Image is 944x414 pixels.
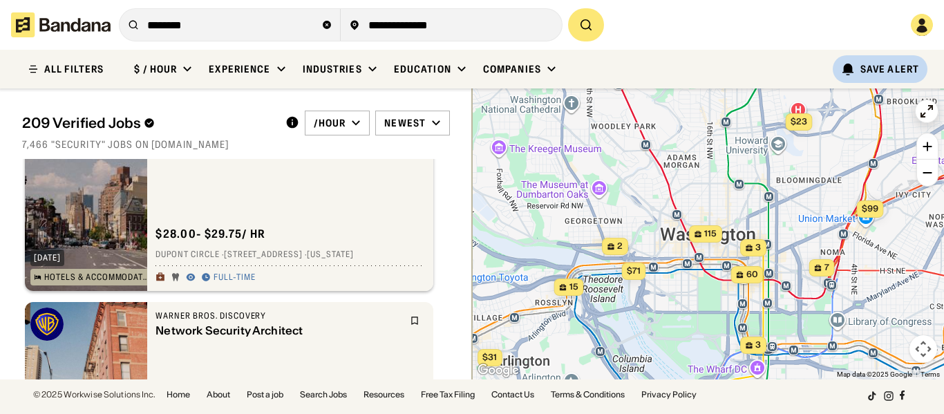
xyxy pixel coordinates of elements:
[22,115,274,131] div: 209 Verified Jobs
[421,391,475,399] a: Free Tax Filing
[207,391,230,399] a: About
[837,370,912,378] span: Map data ©2025 Google
[155,310,402,321] div: Warner Bros. Discovery
[861,203,878,214] span: $99
[617,241,623,252] span: 2
[475,361,521,379] img: Google
[214,272,256,283] div: Full-time
[482,352,497,362] span: $31
[44,64,104,74] div: ALL FILTERS
[30,308,64,341] img: Warner Bros. Discovery logo
[44,273,149,281] div: Hotels & Accommodation
[34,254,61,262] div: [DATE]
[314,117,346,129] div: /hour
[22,159,450,379] div: grid
[155,250,425,261] div: Dupont Circle · [STREET_ADDRESS] · [US_STATE]
[209,63,270,75] div: Experience
[33,391,155,399] div: © 2025 Workwise Solutions Inc.
[746,269,757,281] span: 60
[475,361,521,379] a: Open this area in Google Maps (opens a new window)
[704,228,717,240] span: 115
[755,242,761,254] span: 3
[134,63,177,75] div: $ / hour
[483,63,541,75] div: Companies
[790,116,806,126] span: $23
[155,324,402,337] div: Network Security Architect
[303,63,362,75] div: Industries
[921,370,940,378] a: Terms (opens in new tab)
[755,339,761,351] span: 3
[569,281,578,293] span: 15
[384,117,426,129] div: Newest
[11,12,111,37] img: Bandana logotype
[22,138,450,151] div: 7,466 "Security" jobs on [DOMAIN_NAME]
[860,63,919,75] div: Save Alert
[491,391,534,399] a: Contact Us
[626,265,640,276] span: $71
[167,391,190,399] a: Home
[394,63,451,75] div: Education
[364,391,404,399] a: Resources
[641,391,697,399] a: Privacy Policy
[909,335,937,363] button: Map camera controls
[155,227,265,241] div: $ 28.00 - $29.75 / hr
[247,391,283,399] a: Post a job
[551,391,625,399] a: Terms & Conditions
[300,391,347,399] a: Search Jobs
[824,262,829,274] span: 7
